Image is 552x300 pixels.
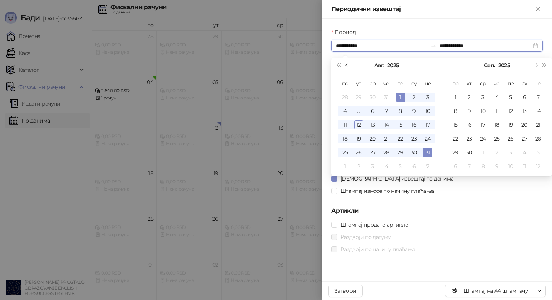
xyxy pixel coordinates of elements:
[338,159,352,173] td: 2025-09-01
[534,162,543,171] div: 12
[423,162,432,171] div: 7
[531,76,545,90] th: не
[520,106,529,116] div: 13
[396,134,405,143] div: 22
[504,118,517,132] td: 2025-09-19
[540,58,549,73] button: Следећа година (Control + right)
[366,104,379,118] td: 2025-08-06
[423,106,432,116] div: 10
[407,90,421,104] td: 2025-08-02
[517,76,531,90] th: су
[490,118,504,132] td: 2025-09-18
[338,76,352,90] th: по
[465,162,474,171] div: 7
[520,148,529,157] div: 4
[409,148,419,157] div: 30
[492,148,501,157] div: 2
[504,159,517,173] td: 2025-10-10
[476,146,490,159] td: 2025-10-01
[534,93,543,102] div: 7
[368,162,377,171] div: 3
[331,5,534,14] div: Периодични извештај
[492,106,501,116] div: 11
[531,104,545,118] td: 2025-09-14
[328,285,363,297] button: Затвори
[449,159,462,173] td: 2025-10-06
[340,106,350,116] div: 4
[451,106,460,116] div: 8
[379,104,393,118] td: 2025-08-07
[498,58,510,73] button: Изабери годину
[338,104,352,118] td: 2025-08-04
[396,120,405,129] div: 15
[382,148,391,157] div: 28
[409,134,419,143] div: 23
[462,159,476,173] td: 2025-10-07
[421,146,435,159] td: 2025-08-31
[393,104,407,118] td: 2025-08-08
[421,104,435,118] td: 2025-08-10
[478,120,488,129] div: 17
[534,134,543,143] div: 28
[379,132,393,146] td: 2025-08-21
[462,118,476,132] td: 2025-09-16
[504,76,517,90] th: пе
[449,104,462,118] td: 2025-09-08
[445,285,534,297] button: Штампај на А4 штампачу
[409,93,419,102] div: 2
[352,132,366,146] td: 2025-08-19
[462,90,476,104] td: 2025-09-02
[490,104,504,118] td: 2025-09-11
[421,132,435,146] td: 2025-08-24
[490,159,504,173] td: 2025-10-09
[334,58,343,73] button: Претходна година (Control + left)
[421,90,435,104] td: 2025-08-03
[379,76,393,90] th: че
[430,43,437,49] span: to
[374,58,384,73] button: Изабери месец
[449,146,462,159] td: 2025-09-29
[354,120,363,129] div: 12
[504,132,517,146] td: 2025-09-26
[451,93,460,102] div: 1
[520,162,529,171] div: 11
[352,76,366,90] th: ут
[352,118,366,132] td: 2025-08-12
[407,159,421,173] td: 2025-09-06
[490,90,504,104] td: 2025-09-04
[379,90,393,104] td: 2025-07-31
[476,118,490,132] td: 2025-09-17
[506,93,515,102] div: 5
[409,120,419,129] div: 16
[517,118,531,132] td: 2025-09-20
[465,148,474,157] div: 30
[423,148,432,157] div: 31
[492,120,501,129] div: 18
[368,120,377,129] div: 13
[506,106,515,116] div: 12
[338,118,352,132] td: 2025-08-11
[379,159,393,173] td: 2025-09-04
[393,159,407,173] td: 2025-09-05
[531,159,545,173] td: 2025-10-12
[451,134,460,143] div: 22
[517,159,531,173] td: 2025-10-11
[504,146,517,159] td: 2025-10-03
[492,134,501,143] div: 25
[421,159,435,173] td: 2025-09-07
[393,146,407,159] td: 2025-08-29
[379,118,393,132] td: 2025-08-14
[504,104,517,118] td: 2025-09-12
[478,148,488,157] div: 1
[340,162,350,171] div: 1
[423,93,432,102] div: 3
[396,106,405,116] div: 8
[462,132,476,146] td: 2025-09-23
[337,220,411,229] span: Штампај продате артикле
[492,162,501,171] div: 9
[407,76,421,90] th: су
[382,162,391,171] div: 4
[490,132,504,146] td: 2025-09-25
[366,132,379,146] td: 2025-08-20
[465,106,474,116] div: 9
